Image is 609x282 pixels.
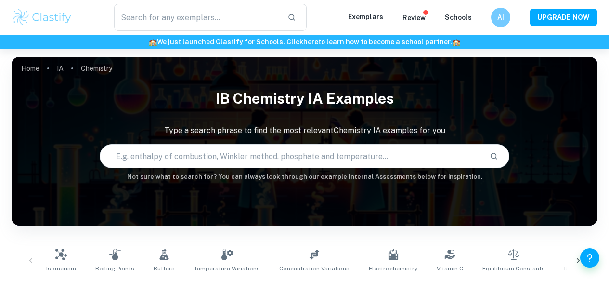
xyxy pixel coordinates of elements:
[495,12,506,23] h6: AI
[81,63,112,74] p: Chemistry
[154,264,175,273] span: Buffers
[486,148,502,164] button: Search
[12,8,73,27] img: Clastify logo
[194,264,260,273] span: Temperature Variations
[114,4,280,31] input: Search for any exemplars...
[530,9,597,26] button: UPGRADE NOW
[303,38,318,46] a: here
[21,62,39,75] a: Home
[149,38,157,46] span: 🏫
[369,264,417,273] span: Electrochemistry
[2,37,607,47] h6: We just launched Clastify for Schools. Click to learn how to become a school partner.
[100,143,482,170] input: E.g. enthalpy of combustion, Winkler method, phosphate and temperature...
[12,84,597,113] h1: IB Chemistry IA examples
[95,264,134,273] span: Boiling Points
[279,264,350,273] span: Concentration Variations
[452,38,460,46] span: 🏫
[564,264,607,273] span: Reaction Rates
[445,13,472,21] a: Schools
[580,248,599,268] button: Help and Feedback
[491,8,510,27] button: AI
[12,125,597,136] p: Type a search phrase to find the most relevant Chemistry IA examples for you
[57,62,64,75] a: IA
[12,172,597,182] h6: Not sure what to search for? You can always look through our example Internal Assessments below f...
[402,13,426,23] p: Review
[46,264,76,273] span: Isomerism
[437,264,463,273] span: Vitamin C
[348,12,383,22] p: Exemplars
[482,264,545,273] span: Equilibrium Constants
